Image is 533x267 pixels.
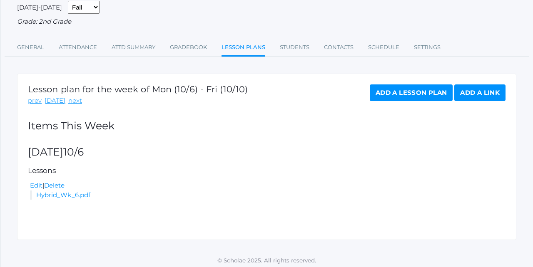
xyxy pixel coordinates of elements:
[368,39,399,56] a: Schedule
[30,181,506,190] div: |
[454,84,506,101] a: Add a Link
[280,39,309,56] a: Students
[28,84,248,94] h1: Lesson plan for the week of Mon (10/6) - Fri (10/10)
[30,181,42,189] a: Edit
[59,39,97,56] a: Attendance
[36,191,90,199] a: Hybrid_Wk_6.pdf
[17,39,44,56] a: General
[68,96,82,106] a: next
[28,146,506,158] h2: [DATE]
[63,146,84,158] span: 10/6
[28,96,42,106] a: prev
[324,39,354,56] a: Contacts
[28,120,506,132] h2: Items This Week
[414,39,441,56] a: Settings
[170,39,207,56] a: Gradebook
[0,256,533,265] p: © Scholae 2025. All rights reserved.
[28,167,506,175] h5: Lessons
[44,181,65,189] a: Delete
[370,84,453,101] a: Add a Lesson Plan
[17,17,516,27] div: Grade: 2nd Grade
[45,96,65,106] a: [DATE]
[112,39,155,56] a: Attd Summary
[222,39,265,57] a: Lesson Plans
[17,3,62,11] span: [DATE]-[DATE]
